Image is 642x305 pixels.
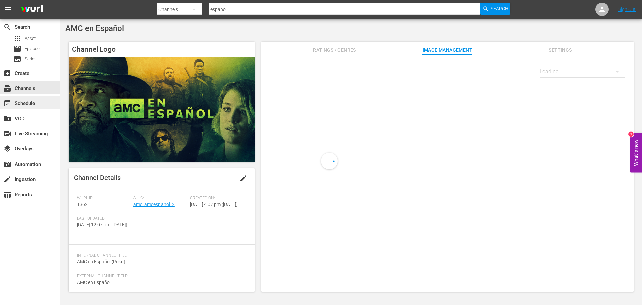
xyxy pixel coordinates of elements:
[310,46,360,54] span: Ratings / Genres
[628,131,634,137] div: 1
[69,57,255,162] img: AMC en Español
[77,253,243,258] span: Internal Channel Title:
[13,55,21,63] span: Series
[239,174,247,182] span: edit
[3,175,11,183] span: Ingestion
[77,274,243,279] span: External Channel Title:
[25,35,36,42] span: Asset
[3,23,11,31] span: Search
[3,115,11,123] span: VOD
[4,5,12,13] span: menu
[69,42,255,57] h4: Channel Logo
[77,196,130,201] span: Wurl ID:
[77,259,125,264] span: AMC en Español (Roku)
[133,202,175,207] a: amc_amcespanol_2
[3,190,11,199] span: Reports
[77,216,130,221] span: Last Updated:
[190,196,243,201] span: Created On:
[480,3,510,15] button: Search
[235,170,251,186] button: edit
[190,202,238,207] span: [DATE] 4:07 pm ([DATE])
[74,174,121,182] span: Channel Details
[25,56,37,62] span: Series
[630,133,642,172] button: Open Feedback Widget
[491,3,508,15] span: Search
[3,130,11,138] span: Live Streaming
[13,45,21,53] span: Episode
[3,145,11,153] span: Overlays
[133,196,187,201] span: Slug:
[65,24,124,33] span: AMC en Español
[13,34,21,43] span: Asset
[618,7,636,12] a: Sign Out
[25,45,40,52] span: Episode
[535,46,585,54] span: Settings
[16,2,48,17] img: ans4CAIJ8jUAAAAAAAAAAAAAAAAAAAAAAAAgQb4GAAAAAAAAAAAAAAAAAAAAAAAAJMjXAAAAAAAAAAAAAAAAAAAAAAAAgAT5G...
[77,202,88,207] span: 1362
[3,69,11,77] span: Create
[77,280,111,285] span: AMC en Español
[3,160,11,168] span: Automation
[3,99,11,107] span: Schedule
[422,46,472,54] span: Image Management
[77,222,127,227] span: [DATE] 12:07 pm ([DATE])
[3,84,11,92] span: Channels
